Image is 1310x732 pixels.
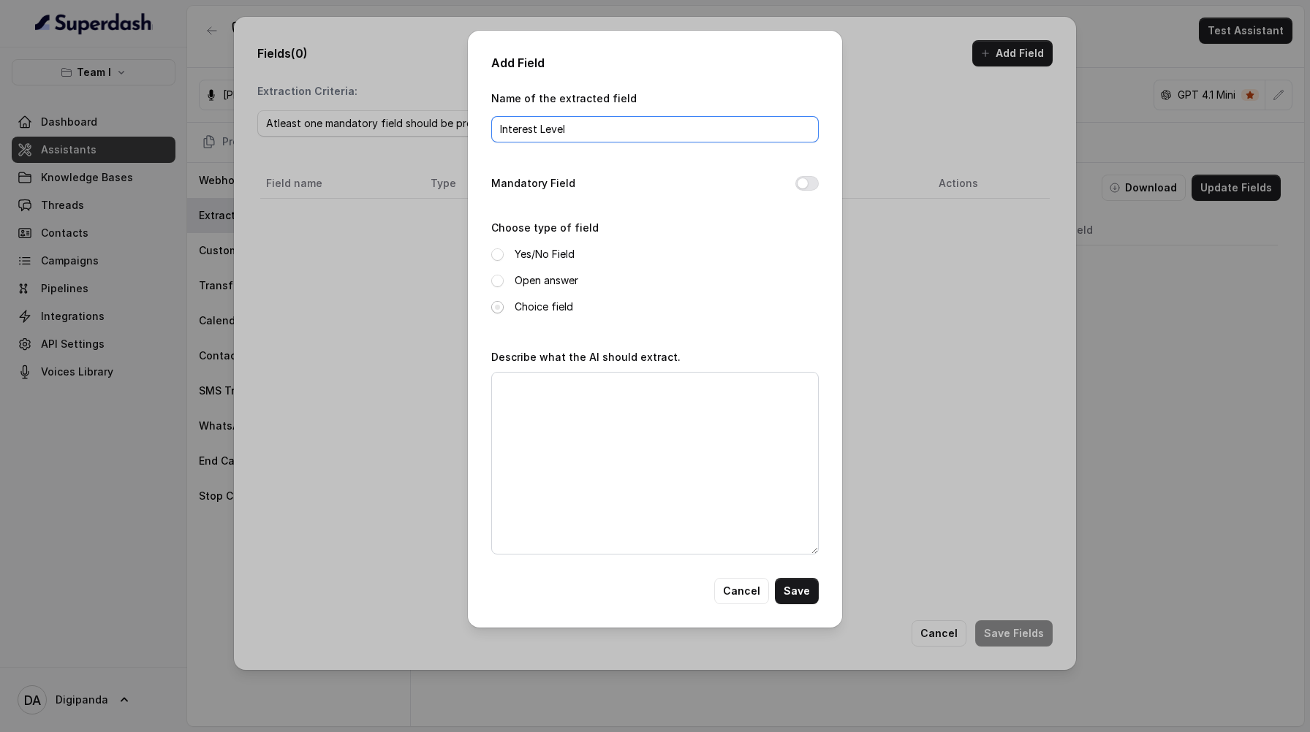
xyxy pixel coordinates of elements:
button: Cancel [714,578,769,604]
h2: Add Field [491,54,819,72]
label: Choice field [515,298,573,316]
label: Name of the extracted field [491,92,637,104]
button: Save [775,578,819,604]
label: Yes/No Field [515,245,575,263]
label: Mandatory Field [491,175,575,192]
label: Open answer [515,272,578,289]
label: Choose type of field [491,221,599,234]
label: Describe what the AI should extract. [491,351,681,363]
